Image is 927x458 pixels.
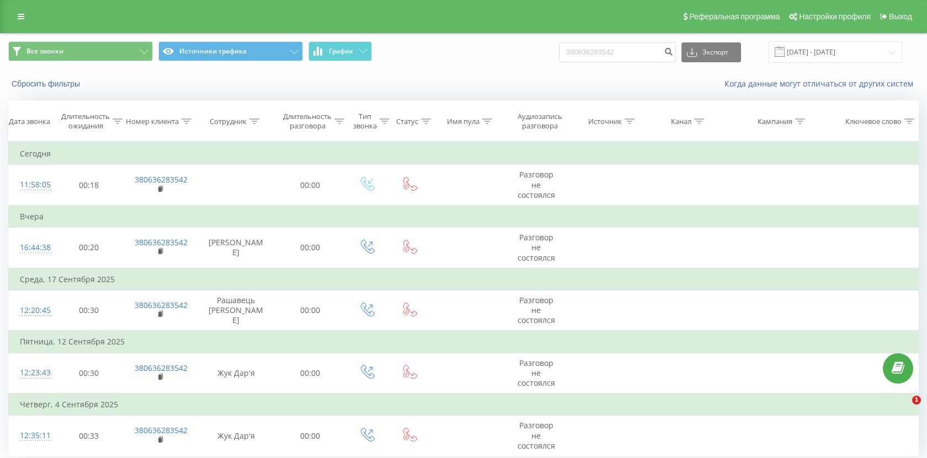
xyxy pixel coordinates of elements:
[54,290,124,331] td: 00:30
[196,228,275,268] td: [PERSON_NAME]
[275,353,345,394] td: 00:00
[135,174,188,185] a: 380636283542
[9,394,919,416] td: Четверг, 4 Сентября 2025
[20,300,42,321] div: 12:20:45
[20,362,42,384] div: 12:23:43
[275,290,345,331] td: 00:00
[724,78,919,89] a: Когда данные могут отличаться от других систем
[283,112,332,131] div: Длительность разговора
[54,353,124,394] td: 00:30
[588,117,622,126] div: Источник
[559,42,676,62] input: Поиск по номеру
[20,237,42,258] div: 16:44:38
[26,47,63,56] span: Все звонки
[210,117,247,126] div: Сотрудник
[353,112,377,131] div: Тип звонка
[799,12,871,21] span: Настройки профиля
[8,41,153,61] button: Все звонки
[889,396,916,422] iframe: Intercom live chat
[9,143,919,165] td: Сегодня
[158,41,303,61] button: Источники трафика
[681,42,741,62] button: Экспорт
[135,300,188,310] a: 380636283542
[8,79,86,89] button: Сбросить фильтры
[889,12,912,21] span: Выход
[54,416,124,456] td: 00:33
[61,112,110,131] div: Длительность ожидания
[329,47,353,55] span: График
[9,331,919,353] td: Пятница, 12 Сентября 2025
[54,228,124,268] td: 00:20
[845,117,902,126] div: Ключевое слово
[912,396,921,405] span: 1
[275,165,345,206] td: 00:00
[54,165,124,206] td: 00:18
[308,41,372,61] button: График
[689,12,780,21] span: Реферальная программа
[518,358,555,388] span: Разговор не состоялся
[126,117,179,126] div: Номер клиента
[9,206,919,228] td: Вчера
[20,174,42,196] div: 11:58:05
[518,420,555,450] span: Разговор не состоялся
[135,425,188,435] a: 380636283542
[135,237,188,247] a: 380636283542
[671,117,691,126] div: Канал
[9,117,50,126] div: Дата звонка
[275,416,345,456] td: 00:00
[518,232,555,262] span: Разговор не состоялся
[196,290,275,331] td: Рашавець [PERSON_NAME]
[196,353,275,394] td: Жук Дар'я
[396,117,418,126] div: Статус
[518,169,555,200] span: Разговор не состоялся
[518,295,555,325] span: Разговор не состоялся
[447,117,480,126] div: Имя пула
[196,416,275,456] td: Жук Дар'я
[135,363,188,373] a: 380636283542
[275,228,345,268] td: 00:00
[758,117,792,126] div: Кампания
[20,425,42,446] div: 12:35:11
[9,268,919,290] td: Среда, 17 Сентября 2025
[513,112,567,131] div: Аудиозапись разговора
